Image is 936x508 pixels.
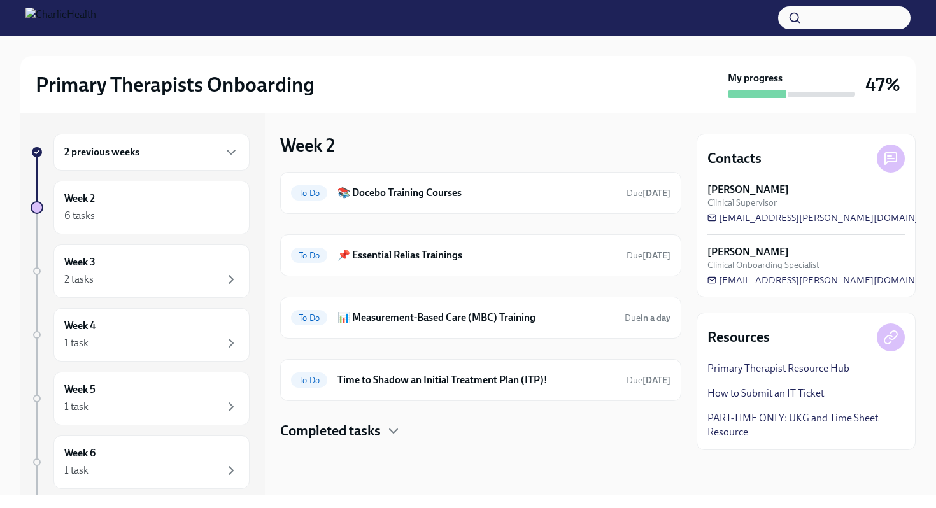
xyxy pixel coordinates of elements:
[865,73,900,96] h3: 47%
[64,319,96,333] h6: Week 4
[36,72,315,97] h2: Primary Therapists Onboarding
[53,134,250,171] div: 2 previous weeks
[707,259,819,271] span: Clinical Onboarding Specialist
[707,411,905,439] a: PART-TIME ONLY: UKG and Time Sheet Resource
[627,375,670,386] span: Due
[291,251,327,260] span: To Do
[31,181,250,234] a: Week 26 tasks
[291,313,327,323] span: To Do
[707,245,789,259] strong: [PERSON_NAME]
[707,149,762,168] h4: Contacts
[31,435,250,489] a: Week 61 task
[641,313,670,323] strong: in a day
[291,376,327,385] span: To Do
[31,244,250,298] a: Week 32 tasks
[291,370,670,390] a: To DoTime to Shadow an Initial Treatment Plan (ITP)!Due[DATE]
[280,134,335,157] h3: Week 2
[627,374,670,386] span: August 23rd, 2025 09:00
[64,446,96,460] h6: Week 6
[280,421,381,441] h4: Completed tasks
[291,183,670,203] a: To Do📚 Docebo Training CoursesDue[DATE]
[337,248,616,262] h6: 📌 Essential Relias Trainings
[31,372,250,425] a: Week 51 task
[64,255,96,269] h6: Week 3
[625,312,670,324] span: August 20th, 2025 09:00
[291,245,670,265] a: To Do📌 Essential Relias TrainingsDue[DATE]
[64,272,94,286] div: 2 tasks
[64,400,89,414] div: 1 task
[627,188,670,199] span: Due
[291,188,327,198] span: To Do
[337,186,616,200] h6: 📚 Docebo Training Courses
[64,336,89,350] div: 1 task
[337,373,616,387] h6: Time to Shadow an Initial Treatment Plan (ITP)!
[627,250,670,262] span: August 25th, 2025 09:00
[642,188,670,199] strong: [DATE]
[31,308,250,362] a: Week 41 task
[280,421,681,441] div: Completed tasks
[642,375,670,386] strong: [DATE]
[707,197,777,209] span: Clinical Supervisor
[64,463,89,477] div: 1 task
[64,192,95,206] h6: Week 2
[25,8,96,28] img: CharlieHealth
[707,328,770,347] h4: Resources
[707,183,789,197] strong: [PERSON_NAME]
[625,313,670,323] span: Due
[64,145,139,159] h6: 2 previous weeks
[642,250,670,261] strong: [DATE]
[627,250,670,261] span: Due
[64,209,95,223] div: 6 tasks
[627,187,670,199] span: August 26th, 2025 09:00
[291,307,670,328] a: To Do📊 Measurement-Based Care (MBC) TrainingDuein a day
[337,311,614,325] h6: 📊 Measurement-Based Care (MBC) Training
[707,386,824,400] a: How to Submit an IT Ticket
[728,71,783,85] strong: My progress
[64,383,96,397] h6: Week 5
[707,362,849,376] a: Primary Therapist Resource Hub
